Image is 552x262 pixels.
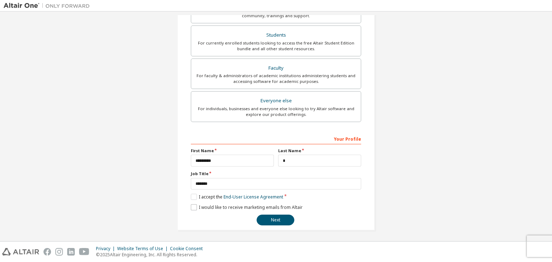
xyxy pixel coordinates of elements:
img: youtube.svg [79,248,89,256]
div: Cookie Consent [170,246,207,252]
div: Everyone else [195,96,356,106]
div: Website Terms of Use [117,246,170,252]
label: First Name [191,148,274,154]
label: I accept the [191,194,283,200]
img: Altair One [4,2,93,9]
div: Your Profile [191,133,361,144]
label: Job Title [191,171,361,177]
button: Next [257,215,294,225]
img: linkedin.svg [67,248,75,256]
img: facebook.svg [43,248,51,256]
div: For faculty & administrators of academic institutions administering students and accessing softwa... [195,73,356,84]
p: © 2025 Altair Engineering, Inc. All Rights Reserved. [96,252,207,258]
label: I would like to receive marketing emails from Altair [191,204,303,210]
div: Students [195,30,356,40]
div: For individuals, businesses and everyone else looking to try Altair software and explore our prod... [195,106,356,117]
a: End-User License Agreement [224,194,283,200]
img: altair_logo.svg [2,248,39,256]
div: For currently enrolled students looking to access the free Altair Student Edition bundle and all ... [195,40,356,52]
label: Last Name [278,148,361,154]
img: instagram.svg [55,248,63,256]
div: Faculty [195,63,356,73]
div: Privacy [96,246,117,252]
